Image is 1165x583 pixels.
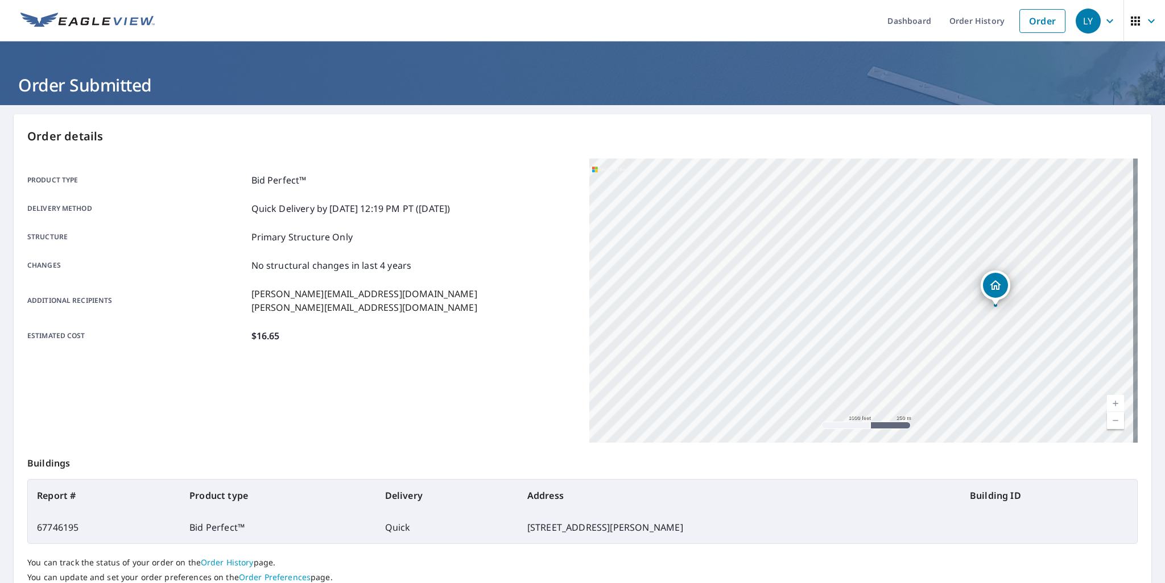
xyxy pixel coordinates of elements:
[27,287,247,314] p: Additional recipients
[180,480,376,511] th: Product type
[27,329,247,343] p: Estimated cost
[180,511,376,543] td: Bid Perfect™
[518,511,961,543] td: [STREET_ADDRESS][PERSON_NAME]
[1019,9,1065,33] a: Order
[251,202,451,215] p: Quick Delivery by [DATE] 12:19 PM PT ([DATE])
[239,572,311,582] a: Order Preferences
[961,480,1137,511] th: Building ID
[27,259,247,272] p: Changes
[1107,395,1124,412] a: Current Level 15, Zoom In
[1076,9,1101,34] div: LY
[981,270,1010,306] div: Dropped pin, building 1, Residential property, 2875 Denny Rd Ravenna, OH 44266
[251,301,477,314] p: [PERSON_NAME][EMAIL_ADDRESS][DOMAIN_NAME]
[1107,412,1124,429] a: Current Level 15, Zoom Out
[27,443,1138,479] p: Buildings
[518,480,961,511] th: Address
[251,287,477,301] p: [PERSON_NAME][EMAIL_ADDRESS][DOMAIN_NAME]
[251,329,280,343] p: $16.65
[27,173,247,187] p: Product type
[251,259,412,272] p: No structural changes in last 4 years
[28,480,180,511] th: Report #
[27,572,1138,582] p: You can update and set your order preferences on the page.
[376,480,518,511] th: Delivery
[251,173,307,187] p: Bid Perfect™
[27,557,1138,568] p: You can track the status of your order on the page.
[27,128,1138,145] p: Order details
[251,230,353,244] p: Primary Structure Only
[27,202,247,215] p: Delivery method
[14,73,1151,97] h1: Order Submitted
[201,557,254,568] a: Order History
[27,230,247,244] p: Structure
[376,511,518,543] td: Quick
[20,13,155,30] img: EV Logo
[28,511,180,543] td: 67746195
